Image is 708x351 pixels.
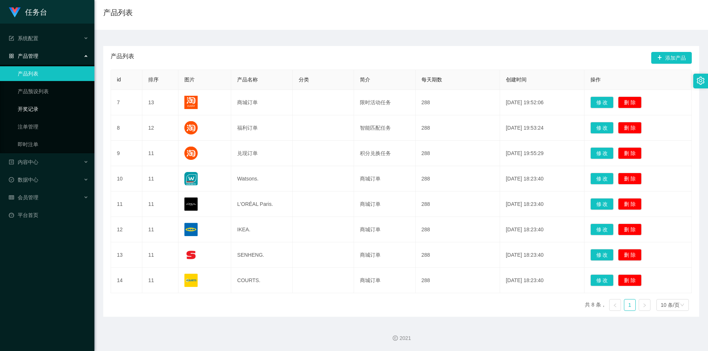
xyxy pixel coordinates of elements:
[184,147,198,160] img: 689de9b40834b.png
[618,173,642,185] button: 删 除
[618,122,642,134] button: 删 除
[184,274,198,287] img: 689df84641c28.png
[416,141,500,166] td: 288
[9,36,14,41] i: 图标: form
[231,141,292,166] td: 兑现订单
[639,299,650,311] li: 下一页
[642,303,647,308] i: 图标: right
[184,223,198,236] img: 68176ef633d27.png
[618,96,642,108] button: 删 除
[184,172,198,185] img: 68176a989e162.jpg
[117,77,121,83] span: id
[618,274,642,286] button: 删 除
[416,192,500,217] td: 288
[142,192,178,217] td: 11
[500,90,584,115] td: [DATE] 19:52:06
[184,121,198,134] img: 689de9a55161b.png
[9,9,47,15] a: 任务台
[613,303,617,308] i: 图标: left
[500,268,584,293] td: [DATE] 18:23:40
[354,115,415,141] td: 智能匹配任务
[421,77,442,83] span: 每天期数
[9,159,38,165] span: 内容中心
[590,173,614,185] button: 修 改
[142,268,178,293] td: 11
[354,242,415,268] td: 商城订单
[680,303,684,308] i: 图标: down
[354,90,415,115] td: 限时活动任务
[416,166,500,192] td: 288
[111,141,142,166] td: 9
[142,242,178,268] td: 11
[237,77,258,83] span: 产品名称
[111,166,142,192] td: 10
[184,197,198,211] img: 68176c60d0f9a.png
[416,115,500,141] td: 288
[299,77,309,83] span: 分类
[651,52,692,64] button: 图标: plus添加产品
[661,299,680,310] div: 10 条/页
[609,299,621,311] li: 上一页
[111,90,142,115] td: 7
[9,7,21,18] img: logo.9652507e.png
[231,166,292,192] td: Watsons.
[111,115,142,141] td: 8
[354,141,415,166] td: 积分兑换任务
[18,119,88,134] a: 注单管理
[354,217,415,242] td: 商城订单
[590,274,614,286] button: 修 改
[184,96,198,109] img: 689de6352d57d.png
[360,77,370,83] span: 简介
[590,249,614,261] button: 修 改
[618,198,642,210] button: 删 除
[9,194,38,200] span: 会员管理
[18,102,88,116] a: 开奖记录
[9,195,14,200] i: 图标: table
[142,166,178,192] td: 11
[100,334,702,342] div: 2021
[111,217,142,242] td: 12
[18,137,88,152] a: 即时注单
[142,115,178,141] td: 12
[231,242,292,268] td: SENHENG.
[590,224,614,235] button: 修 改
[354,192,415,217] td: 商城订单
[184,77,195,83] span: 图片
[500,141,584,166] td: [DATE] 19:55:29
[416,242,500,268] td: 288
[416,217,500,242] td: 288
[500,242,584,268] td: [DATE] 18:23:40
[9,53,38,59] span: 产品管理
[416,90,500,115] td: 288
[9,177,38,183] span: 数据中心
[590,96,614,108] button: 修 改
[25,0,47,24] h1: 任务台
[506,77,527,83] span: 创建时间
[231,192,292,217] td: L'ORÉAL Paris.
[111,242,142,268] td: 13
[354,166,415,192] td: 商城订单
[590,147,614,159] button: 修 改
[500,166,584,192] td: [DATE] 18:23:40
[142,141,178,166] td: 11
[500,192,584,217] td: [DATE] 18:23:40
[9,177,14,182] i: 图标: check-circle-o
[618,249,642,261] button: 删 除
[18,66,88,81] a: 产品列表
[500,217,584,242] td: [DATE] 18:23:40
[148,77,159,83] span: 排序
[590,198,614,210] button: 修 改
[590,122,614,134] button: 修 改
[618,224,642,235] button: 删 除
[624,299,635,310] a: 1
[142,217,178,242] td: 11
[103,7,133,18] h1: 产品列表
[393,336,398,341] i: 图标: copyright
[354,268,415,293] td: 商城订单
[416,268,500,293] td: 288
[231,217,292,242] td: IKEA.
[231,115,292,141] td: 福利订单
[697,77,705,85] i: 图标: setting
[9,35,38,41] span: 系统配置
[184,248,198,262] img: 68176f62e0d74.png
